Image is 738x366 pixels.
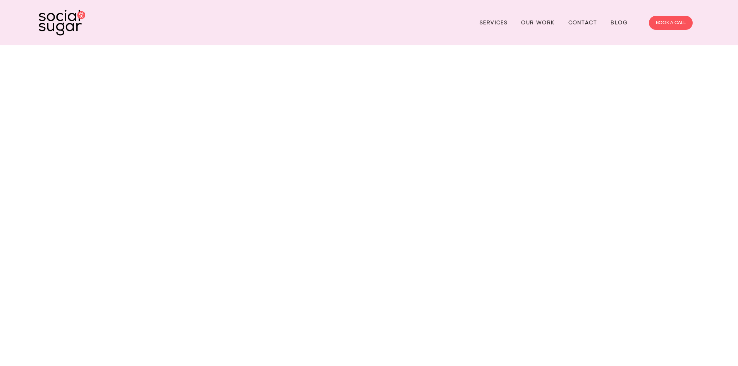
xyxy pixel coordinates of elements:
a: Our Work [521,17,554,29]
img: SocialSugar [39,10,85,36]
a: Blog [611,17,628,29]
a: Contact [568,17,597,29]
a: BOOK A CALL [649,16,693,30]
a: Services [480,17,507,29]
